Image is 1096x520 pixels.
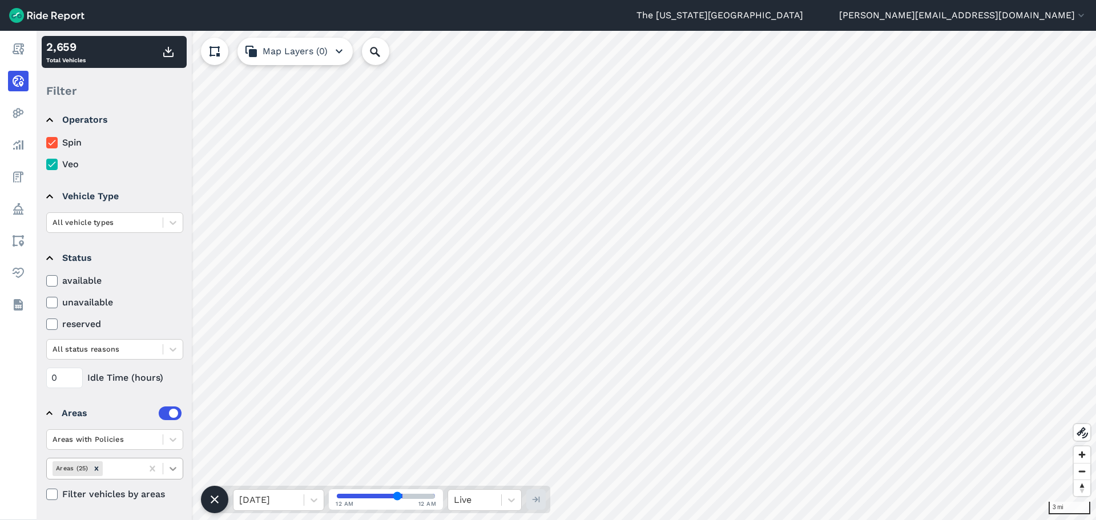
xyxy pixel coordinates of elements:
[46,180,182,212] summary: Vehicle Type
[636,9,803,22] a: The [US_STATE][GEOGRAPHIC_DATA]
[46,296,183,309] label: unavailable
[336,499,354,508] span: 12 AM
[62,406,182,420] div: Areas
[9,8,84,23] img: Ride Report
[46,317,183,331] label: reserved
[46,368,183,388] div: Idle Time (hours)
[8,71,29,91] a: Realtime
[8,103,29,123] a: Heatmaps
[46,487,183,501] label: Filter vehicles by areas
[46,397,182,429] summary: Areas
[46,242,182,274] summary: Status
[46,136,183,150] label: Spin
[46,38,86,55] div: 2,659
[46,158,183,171] label: Veo
[839,9,1087,22] button: [PERSON_NAME][EMAIL_ADDRESS][DOMAIN_NAME]
[8,167,29,187] a: Fees
[37,31,1096,520] canvas: Map
[1074,479,1090,496] button: Reset bearing to north
[8,263,29,283] a: Health
[8,295,29,315] a: Datasets
[418,499,437,508] span: 12 AM
[362,38,408,65] input: Search Location or Vehicles
[53,461,90,475] div: Areas (25)
[46,274,183,288] label: available
[42,73,187,108] div: Filter
[8,135,29,155] a: Analyze
[237,38,353,65] button: Map Layers (0)
[8,39,29,59] a: Report
[46,104,182,136] summary: Operators
[46,38,86,66] div: Total Vehicles
[8,199,29,219] a: Policy
[1074,446,1090,463] button: Zoom in
[8,231,29,251] a: Areas
[1049,502,1090,514] div: 3 mi
[90,461,103,475] div: Remove Areas (25)
[1074,463,1090,479] button: Zoom out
